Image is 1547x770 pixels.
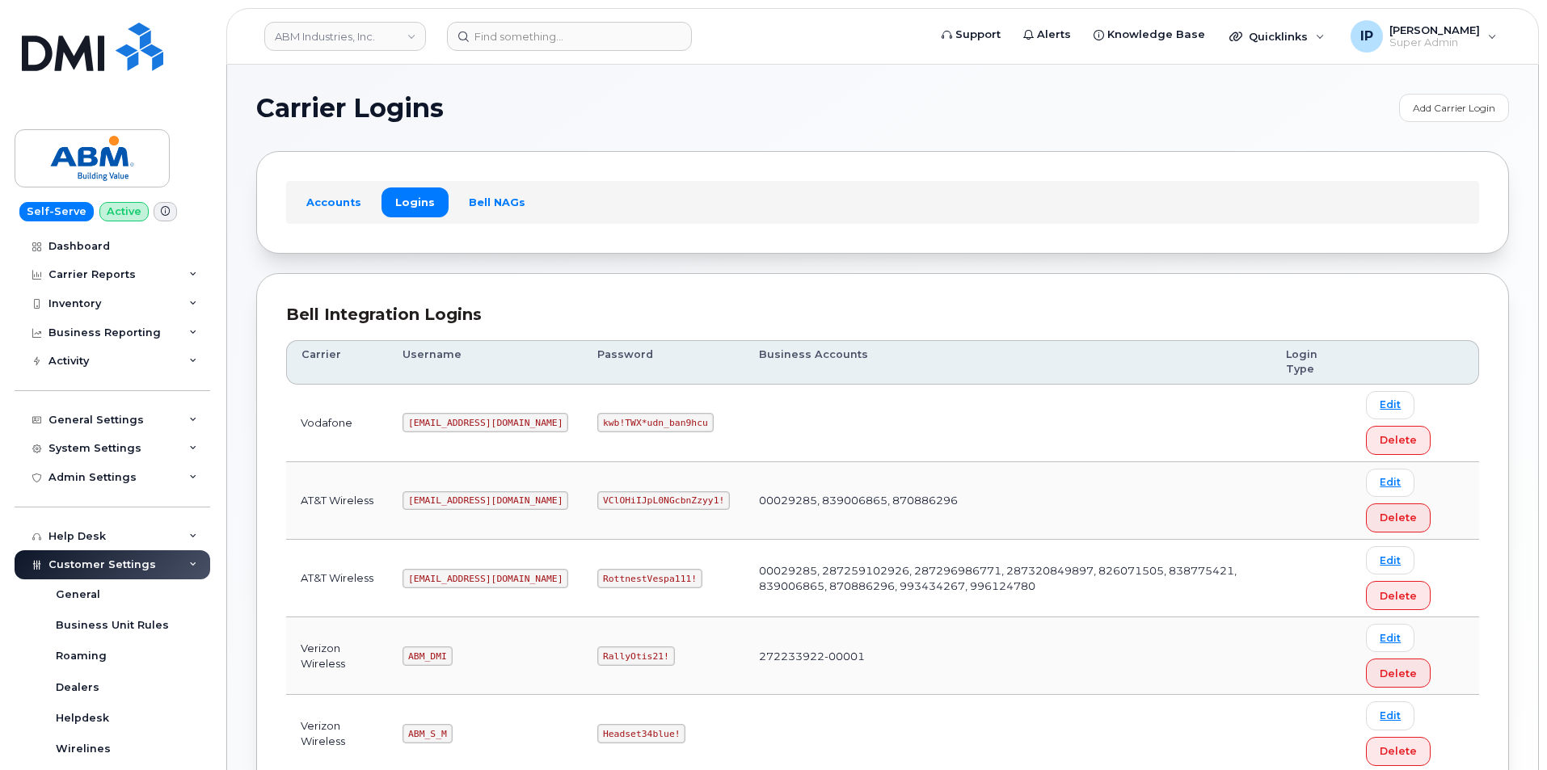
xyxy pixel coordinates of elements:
[1380,432,1417,448] span: Delete
[286,303,1479,326] div: Bell Integration Logins
[286,540,388,617] td: AT&T Wireless
[1380,510,1417,525] span: Delete
[1366,737,1431,766] button: Delete
[286,340,388,385] th: Carrier
[597,491,730,511] code: VClOHiIJpL0NGcbnZzyy1!
[1366,658,1431,688] button: Delete
[1366,391,1414,419] a: Edit
[1366,469,1414,497] a: Edit
[403,413,568,432] code: [EMAIL_ADDRESS][DOMAIN_NAME]
[256,96,444,120] span: Carrier Logins
[1366,426,1431,455] button: Delete
[403,491,568,511] code: [EMAIL_ADDRESS][DOMAIN_NAME]
[1271,340,1351,385] th: Login Type
[744,540,1271,617] td: 00029285, 287259102926, 287296986771, 287320849897, 826071505, 838775421, 839006865, 870886296, 9...
[403,569,568,588] code: [EMAIL_ADDRESS][DOMAIN_NAME]
[1380,588,1417,604] span: Delete
[403,724,452,743] code: ABM_S_M
[1380,743,1417,759] span: Delete
[1366,701,1414,730] a: Edit
[597,413,713,432] code: kwb!TWX*udn_ban9hcu
[597,724,685,743] code: Headset34blue!
[388,340,583,385] th: Username
[597,646,674,666] code: RallyOtis21!
[597,569,702,588] code: RottnestVespa111!
[286,462,388,540] td: AT&T Wireless
[293,187,375,217] a: Accounts
[381,187,449,217] a: Logins
[455,187,539,217] a: Bell NAGs
[1366,581,1431,610] button: Delete
[1366,503,1431,532] button: Delete
[744,340,1271,385] th: Business Accounts
[1366,546,1414,574] a: Edit
[1366,624,1414,652] a: Edit
[744,462,1271,540] td: 00029285, 839006865, 870886296
[1380,666,1417,681] span: Delete
[403,646,452,666] code: ABM_DMI
[583,340,744,385] th: Password
[286,385,388,462] td: Vodafone
[1399,94,1509,122] a: Add Carrier Login
[744,617,1271,695] td: 272233922-00001
[286,617,388,695] td: Verizon Wireless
